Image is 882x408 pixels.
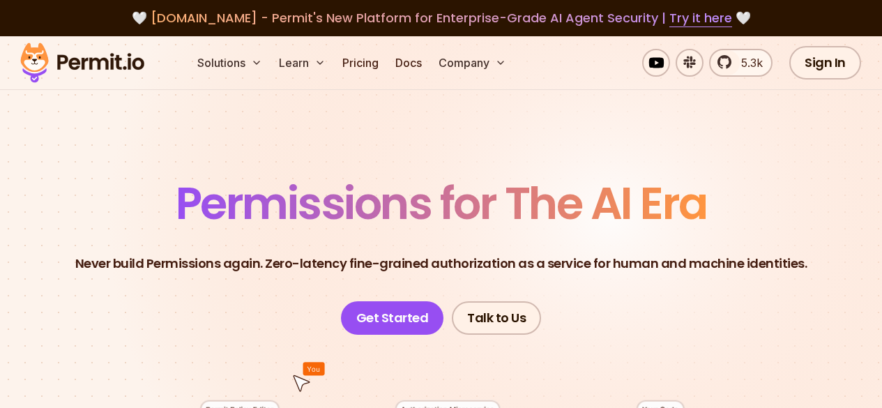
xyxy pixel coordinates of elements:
[709,49,773,77] a: 5.3k
[75,254,807,273] p: Never build Permissions again. Zero-latency fine-grained authorization as a service for human and...
[452,301,541,335] a: Talk to Us
[151,9,732,27] span: [DOMAIN_NAME] - Permit's New Platform for Enterprise-Grade AI Agent Security |
[273,49,331,77] button: Learn
[14,39,151,86] img: Permit logo
[733,54,763,71] span: 5.3k
[337,49,384,77] a: Pricing
[789,46,861,80] a: Sign In
[341,301,444,335] a: Get Started
[669,9,732,27] a: Try it here
[192,49,268,77] button: Solutions
[33,8,849,28] div: 🤍 🤍
[176,172,707,234] span: Permissions for The AI Era
[433,49,512,77] button: Company
[390,49,427,77] a: Docs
